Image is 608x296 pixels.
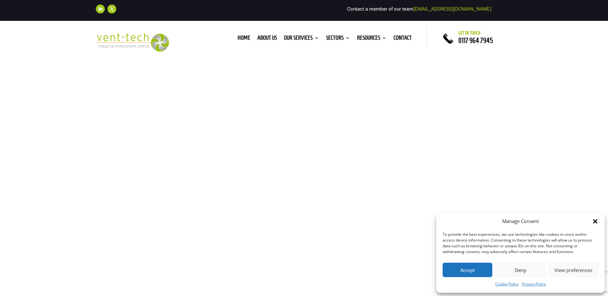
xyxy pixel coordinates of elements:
[522,280,546,288] a: Privacy Policy
[107,4,116,13] a: Follow on X
[549,263,598,277] button: View preferences
[96,4,105,13] a: Follow on LinkedIn
[443,232,598,255] div: To provide the best experiences, we use technologies like cookies to store and/or access device i...
[458,30,480,36] span: Get in touch
[495,280,519,288] a: Cookie Policy
[394,36,412,43] a: Contact
[237,36,250,43] a: Home
[413,6,491,12] a: [EMAIL_ADDRESS][DOMAIN_NAME]
[458,37,493,44] a: 0117 964 7945
[257,36,277,43] a: About us
[592,218,598,225] div: Close dialog
[284,36,319,43] a: Our Services
[443,263,492,277] button: Accept
[347,6,491,12] span: Contact a member of our team
[326,36,350,43] a: Sectors
[502,218,539,225] div: Manage Consent
[357,36,387,43] a: Resources
[496,263,545,277] button: Deny
[96,33,169,52] img: 2023-09-27T08_35_16.549ZVENT-TECH---Clear-background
